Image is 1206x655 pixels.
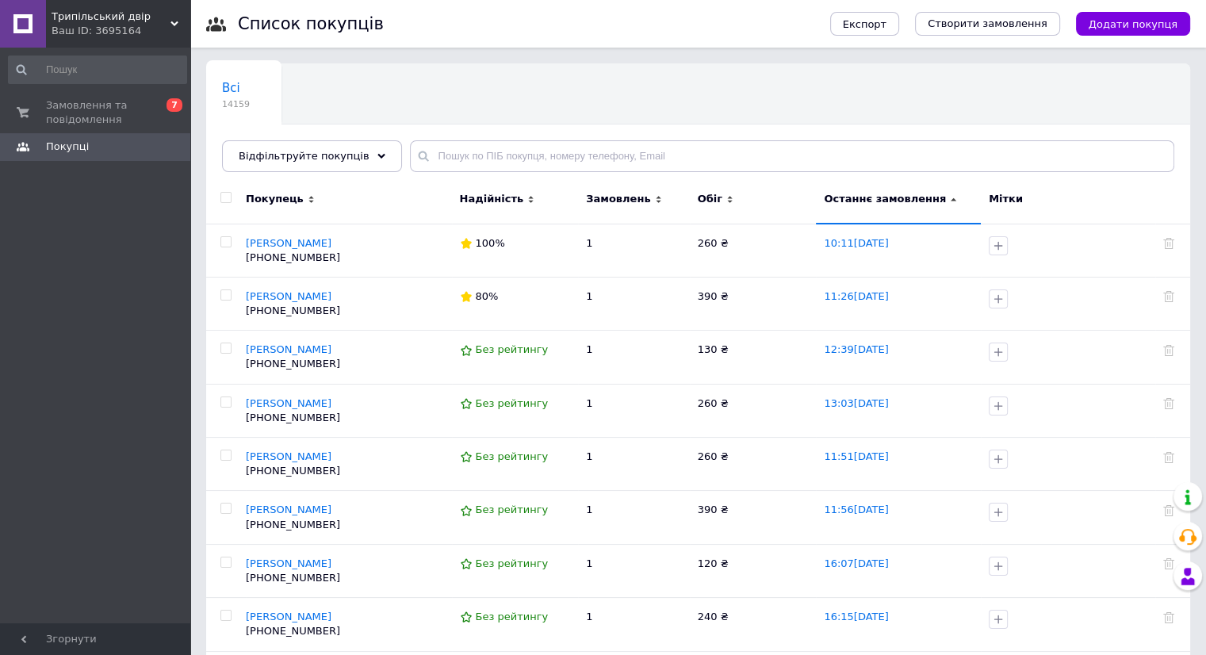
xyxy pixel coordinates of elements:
[824,450,888,462] a: 11:51[DATE]
[476,237,505,249] span: 100%
[52,10,170,24] span: Трипільський двір
[246,625,340,637] span: [PHONE_NUMBER]
[246,358,340,370] span: [PHONE_NUMBER]
[246,290,331,302] a: [PERSON_NAME]
[586,450,592,462] span: 1
[46,98,147,127] span: Замовлення та повідомлення
[1163,396,1174,411] div: Видалити
[586,397,592,409] span: 1
[698,450,809,464] div: 260 ₴
[1076,12,1190,36] button: Додати покупця
[1163,289,1174,304] div: Видалити
[1163,236,1174,251] div: Видалити
[476,611,549,622] span: Без рейтингу
[410,140,1174,172] input: Пошук по ПІБ покупця, номеру телефону, Email
[246,192,304,206] span: Покупець
[460,192,524,206] span: Надійність
[1163,343,1174,357] div: Видалити
[246,572,340,584] span: [PHONE_NUMBER]
[698,557,809,571] div: 120 ₴
[238,14,384,33] h1: Список покупців
[824,504,888,515] a: 11:56[DATE]
[246,519,340,531] span: [PHONE_NUMBER]
[698,396,809,411] div: 260 ₴
[1163,610,1174,624] div: Видалити
[824,192,946,206] span: Останнє замовлення
[222,81,240,95] span: Всі
[586,611,592,622] span: 1
[698,343,809,357] div: 130 ₴
[167,98,182,112] span: 7
[698,610,809,624] div: 240 ₴
[830,12,900,36] button: Експорт
[246,611,331,622] a: [PERSON_NAME]
[586,343,592,355] span: 1
[824,290,888,302] a: 11:26[DATE]
[928,17,1047,31] span: Створити замовлення
[698,289,809,304] div: 390 ₴
[1163,503,1174,517] div: Видалити
[1163,450,1174,464] div: Видалити
[824,557,888,569] a: 16:07[DATE]
[824,397,888,409] a: 13:03[DATE]
[843,18,887,30] span: Експорт
[1089,18,1177,30] span: Додати покупця
[8,56,187,84] input: Пошук
[246,450,331,462] a: [PERSON_NAME]
[246,237,331,249] a: [PERSON_NAME]
[476,504,549,515] span: Без рейтингу
[586,237,592,249] span: 1
[476,557,549,569] span: Без рейтингу
[824,237,888,249] a: 10:11[DATE]
[698,192,722,206] span: Обіг
[476,397,549,409] span: Без рейтингу
[246,465,340,477] span: [PHONE_NUMBER]
[476,450,549,462] span: Без рейтингу
[246,251,340,263] span: [PHONE_NUMBER]
[246,397,331,409] a: [PERSON_NAME]
[239,150,369,162] span: Відфільтруйте покупців
[698,503,809,517] div: 390 ₴
[989,193,1023,205] span: Мітки
[246,557,331,569] a: [PERSON_NAME]
[824,343,888,355] a: 12:39[DATE]
[476,343,549,355] span: Без рейтингу
[52,24,190,38] div: Ваш ID: 3695164
[586,504,592,515] span: 1
[586,557,592,569] span: 1
[476,290,499,302] span: 80%
[246,305,340,316] span: [PHONE_NUMBER]
[222,98,250,110] span: 14159
[46,140,89,154] span: Покупці
[824,611,888,622] a: 16:15[DATE]
[915,12,1060,36] a: Створити замовлення
[246,343,331,355] a: [PERSON_NAME]
[246,412,340,423] span: [PHONE_NUMBER]
[586,290,592,302] span: 1
[586,192,650,206] span: Замовлень
[246,504,331,515] a: [PERSON_NAME]
[698,236,809,251] div: 260 ₴
[1163,557,1174,571] div: Видалити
